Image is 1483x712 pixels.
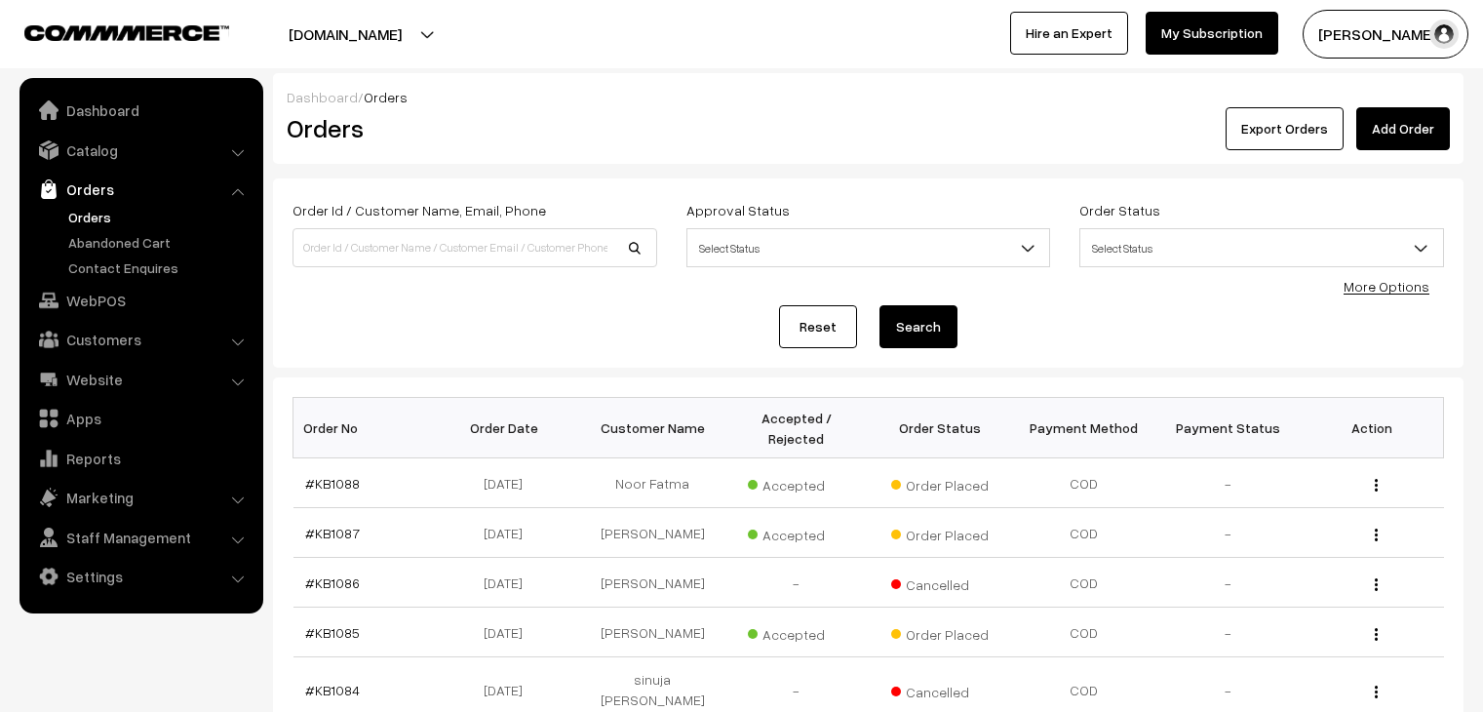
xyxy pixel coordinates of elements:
span: Order Placed [891,619,989,645]
button: Export Orders [1226,107,1344,150]
td: [PERSON_NAME] [581,558,725,608]
span: Select Status [1079,228,1444,267]
a: #KB1085 [305,624,360,641]
span: Cancelled [891,570,989,595]
a: Dashboard [287,89,358,105]
a: My Subscription [1146,12,1278,55]
th: Customer Name [581,398,725,458]
h2: Orders [287,113,655,143]
span: Select Status [686,228,1051,267]
a: WebPOS [24,283,256,318]
td: [DATE] [437,508,581,558]
a: #KB1087 [305,525,360,541]
span: Accepted [748,470,845,495]
td: - [724,558,869,608]
td: [DATE] [437,458,581,508]
img: COMMMERCE [24,25,229,40]
a: More Options [1344,278,1429,295]
th: Payment Status [1156,398,1301,458]
img: Menu [1375,479,1378,492]
a: Customers [24,322,256,357]
th: Payment Method [1012,398,1156,458]
th: Order Date [437,398,581,458]
a: Contact Enquires [63,257,256,278]
a: Staff Management [24,520,256,555]
a: Apps [24,401,256,436]
td: COD [1012,558,1156,608]
button: Search [879,305,957,348]
span: Select Status [687,231,1050,265]
span: Order Placed [891,470,989,495]
a: #KB1086 [305,574,360,591]
th: Action [1300,398,1444,458]
a: Website [24,362,256,397]
input: Order Id / Customer Name / Customer Email / Customer Phone [293,228,657,267]
span: Orders [364,89,408,105]
a: Catalog [24,133,256,168]
a: Marketing [24,480,256,515]
td: COD [1012,458,1156,508]
td: - [1156,558,1301,608]
td: [PERSON_NAME] [581,608,725,657]
a: Dashboard [24,93,256,128]
th: Order No [293,398,438,458]
span: Accepted [748,619,845,645]
label: Approval Status [686,200,790,220]
a: Add Order [1356,107,1450,150]
span: Accepted [748,520,845,545]
button: [PERSON_NAME]… [1303,10,1468,59]
th: Order Status [869,398,1013,458]
div: / [287,87,1450,107]
td: [PERSON_NAME] [581,508,725,558]
td: - [1156,458,1301,508]
img: user [1429,20,1459,49]
a: Reports [24,441,256,476]
a: Reset [779,305,857,348]
td: COD [1012,608,1156,657]
a: Hire an Expert [1010,12,1128,55]
button: [DOMAIN_NAME] [220,10,470,59]
a: Orders [24,172,256,207]
img: Menu [1375,578,1378,591]
img: Menu [1375,529,1378,541]
a: Orders [63,207,256,227]
span: Cancelled [891,677,989,702]
th: Accepted / Rejected [724,398,869,458]
td: Noor Fatma [581,458,725,508]
a: #KB1088 [305,475,360,492]
img: Menu [1375,686,1378,698]
a: Abandoned Cart [63,232,256,253]
span: Select Status [1080,231,1443,265]
td: COD [1012,508,1156,558]
td: [DATE] [437,608,581,657]
a: Settings [24,559,256,594]
a: #KB1084 [305,682,360,698]
td: - [1156,508,1301,558]
label: Order Status [1079,200,1160,220]
td: [DATE] [437,558,581,608]
span: Order Placed [891,520,989,545]
a: COMMMERCE [24,20,195,43]
label: Order Id / Customer Name, Email, Phone [293,200,546,220]
td: - [1156,608,1301,657]
img: Menu [1375,628,1378,641]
